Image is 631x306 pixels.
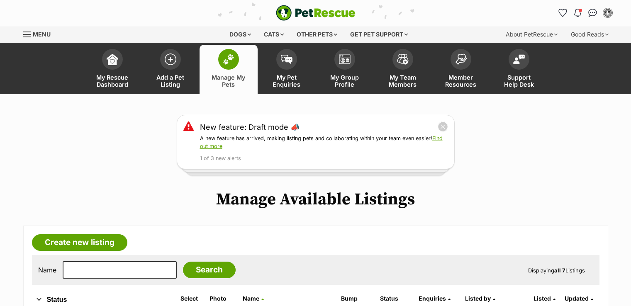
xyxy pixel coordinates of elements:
a: Add a Pet Listing [141,45,200,94]
span: My Team Members [384,74,421,88]
span: Displaying Listings [528,267,585,274]
a: Name [243,295,264,302]
th: Status [377,292,415,305]
div: Get pet support [344,26,414,43]
a: Manage My Pets [200,45,258,94]
img: add-pet-listing-icon-0afa8454b4691262ce3f59096e99ab1cd57d4a30225e0717b998d2c9b9846f56.svg [165,53,176,65]
img: team-members-icon-5396bd8760b3fe7c0b43da4ab00e1e3bb1a5d9ba89233759b79545d2d3fc5d0d.svg [397,54,409,65]
img: pet-enquiries-icon-7e3ad2cf08bfb03b45e93fb7055b45f3efa6380592205ae92323e6603595dc1f.svg [281,55,292,64]
a: Enquiries [419,295,451,302]
strong: all 7 [554,267,565,274]
span: Add a Pet Listing [152,74,189,88]
a: Updated [565,295,593,302]
span: My Group Profile [326,74,363,88]
a: Listed by [465,295,495,302]
img: logo-e224e6f780fb5917bec1dbf3a21bbac754714ae5b6737aabdf751b685950b380.svg [276,5,356,21]
img: notifications-46538b983faf8c2785f20acdc204bb7945ddae34d4c08c2a6579f10ce5e182be.svg [574,9,581,17]
a: Support Help Desk [490,45,548,94]
label: Name [38,266,56,274]
a: My Pet Enquiries [258,45,316,94]
div: Cats [258,26,290,43]
th: Bump [338,292,376,305]
button: close [438,121,448,132]
a: Menu [23,26,56,41]
th: Photo [206,292,239,305]
a: My Team Members [374,45,432,94]
img: manage-my-pets-icon-02211641906a0b7f246fdf0571729dbe1e7629f14944591b6c1af311fb30b64b.svg [223,54,234,65]
a: PetRescue [276,5,356,21]
span: Listed [534,295,551,302]
div: Other pets [291,26,343,43]
p: 1 of 3 new alerts [200,155,448,163]
span: Name [243,295,259,302]
img: group-profile-icon-3fa3cf56718a62981997c0bc7e787c4b2cf8bcc04b72c1350f741eb67cf2f40e.svg [339,54,351,64]
div: Dogs [224,26,257,43]
button: My account [601,6,614,19]
span: Manage My Pets [210,74,247,88]
img: Lynne Thurston profile pic [604,9,612,17]
img: member-resources-icon-8e73f808a243e03378d46382f2149f9095a855e16c252ad45f914b54edf8863c.svg [455,53,467,65]
a: My Group Profile [316,45,374,94]
span: translation missing: en.admin.listings.index.attributes.enquiries [419,295,446,302]
p: A new feature has arrived, making listing pets and collaborating within your team even easier! [200,135,448,151]
span: My Pet Enquiries [268,74,305,88]
input: Search [183,262,236,278]
span: Support Help Desk [500,74,538,88]
div: Good Reads [565,26,614,43]
div: About PetRescue [500,26,563,43]
button: Notifications [571,6,585,19]
a: New feature: Draft mode 📣 [200,121,300,133]
a: Conversations [586,6,599,19]
a: Member Resources [432,45,490,94]
a: Listed [534,295,555,302]
span: Updated [565,295,589,302]
th: Select [177,292,205,305]
span: Menu [33,31,51,38]
ul: Account quick links [556,6,614,19]
img: dashboard-icon-eb2f2d2d3e046f16d808141f083e7271f6b2e854fb5c12c21221c1fb7104beca.svg [107,53,118,65]
a: Favourites [556,6,570,19]
img: help-desk-icon-fdf02630f3aa405de69fd3d07c3f3aa587a6932b1a1747fa1d2bba05be0121f9.svg [513,54,525,64]
a: My Rescue Dashboard [83,45,141,94]
button: Status [32,294,168,305]
span: Member Resources [442,74,480,88]
a: Create new listing [32,234,127,251]
span: My Rescue Dashboard [94,74,131,88]
img: chat-41dd97257d64d25036548639549fe6c8038ab92f7586957e7f3b1b290dea8141.svg [588,9,597,17]
span: Listed by [465,295,491,302]
a: Find out more [200,135,443,149]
